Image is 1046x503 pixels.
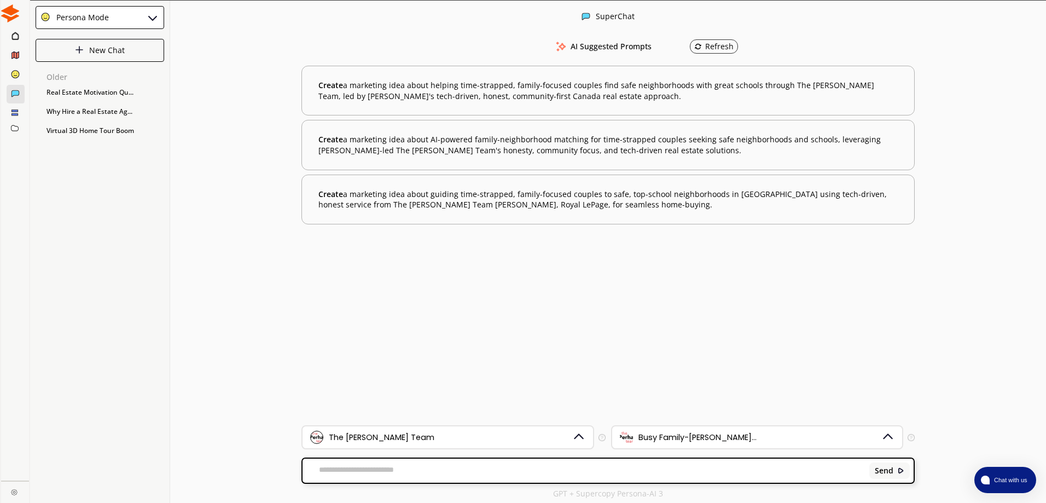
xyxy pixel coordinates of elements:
p: New Chat [89,46,125,55]
img: Dropdown Icon [881,430,895,444]
div: Refresh [694,42,734,51]
img: Refresh [694,43,702,50]
div: Persona Mode [53,13,109,22]
img: Close [1,4,19,22]
img: AI Suggested Prompts [554,42,568,51]
div: SuperChat [596,12,635,22]
p: GPT + Supercopy Persona-AI 3 [553,489,663,498]
div: Why Hire a Real Estate Ag... [41,103,170,120]
span: Create [318,80,343,90]
b: a marketing idea about AI-powered family-neighborhood matching for time-strapped couples seeking ... [318,134,898,155]
span: Chat with us [990,476,1030,484]
span: Create [318,134,343,144]
img: Close [897,467,905,475]
b: a marketing idea about helping time-strapped, family-focused couples find safe neighborhoods with... [318,80,898,101]
img: Tooltip Icon [598,434,606,441]
div: Busy Family-[PERSON_NAME]... [638,433,757,442]
div: The [PERSON_NAME] Team [329,433,434,442]
div: Real Estate Motivation Qu... [41,84,170,101]
h3: AI Suggested Prompts [571,38,652,55]
img: Close [40,12,50,22]
img: Tooltip Icon [908,434,915,441]
img: Close [75,45,84,54]
img: Audience Icon [620,431,633,444]
b: a marketing idea about guiding time-strapped, family-focused couples to safe, top-school neighbor... [318,189,898,210]
a: Close [1,481,29,500]
p: Older [47,73,170,82]
button: atlas-launcher [974,467,1036,493]
img: Close [11,489,18,495]
img: Close [146,11,159,24]
img: Dropdown Icon [572,430,586,444]
img: Close [582,12,590,21]
div: Virtual 3D Home Tour Boom [41,123,170,139]
b: Send [875,466,893,475]
span: Create [318,189,343,199]
img: Brand Icon [310,431,323,444]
